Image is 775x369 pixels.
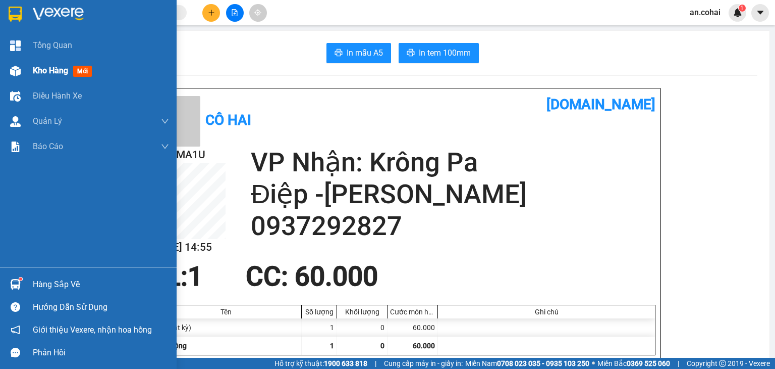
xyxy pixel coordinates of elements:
button: printerIn mẫu A5 [326,43,391,63]
strong: 0708 023 035 - 0935 103 250 [497,359,589,367]
div: bao (Bất kỳ) [150,318,302,337]
span: Cung cấp máy in - giấy in: [384,358,463,369]
img: dashboard-icon [10,40,21,51]
b: [DOMAIN_NAME] [546,96,655,113]
strong: 0369 525 060 [627,359,670,367]
b: Cô Hai [26,7,68,22]
div: Ghi chú [440,308,652,316]
span: Báo cáo [33,140,63,153]
span: printer [407,49,415,58]
span: file-add [231,9,238,16]
span: mới [73,66,92,77]
button: plus [202,4,220,22]
span: bao [90,70,116,87]
span: 1 [330,342,334,350]
span: Tổng Quan [33,39,72,52]
span: ⚪️ [592,361,595,365]
img: warehouse-icon [10,91,21,102]
img: icon-new-feature [733,8,742,17]
sup: 1 [739,5,746,12]
button: aim [249,4,267,22]
span: | [375,358,376,369]
span: Quản Lý [33,115,62,127]
span: caret-down [756,8,765,17]
span: 60.000 [413,342,435,350]
span: notification [11,325,20,335]
div: 1 [302,318,337,337]
span: [PERSON_NAME] HCM [90,55,197,67]
div: Hàng sắp về [33,277,169,292]
span: Giới thiệu Vexere, nhận hoa hồng [33,324,152,336]
div: 0 [337,318,387,337]
span: down [161,117,169,125]
div: Cước món hàng [390,308,435,316]
span: down [161,143,169,151]
strong: 1900 633 818 [324,359,367,367]
button: caret-down [751,4,769,22]
div: Khối lượng [340,308,384,316]
span: In mẫu A5 [347,47,383,59]
span: Điều hành xe [33,89,82,102]
h2: [DATE] 14:55 [150,239,226,256]
span: 1 [740,5,744,12]
span: printer [335,49,343,58]
h2: Z8BCMA1U [150,147,226,163]
sup: 1 [19,278,22,281]
div: Số lượng [304,308,334,316]
span: In tem 100mm [419,47,471,59]
span: [DATE] 13:41 [90,27,127,35]
h2: Điệp -[PERSON_NAME] [251,178,655,210]
button: file-add [226,4,244,22]
span: Miền Bắc [597,358,670,369]
span: Kho hàng [33,66,68,75]
span: an.cohai [682,6,729,19]
img: warehouse-icon [10,66,21,76]
span: | [678,358,679,369]
h2: Z8BCMA1U [5,31,57,47]
span: 1 [188,261,203,292]
h2: VP Nhận: Krông Pa [251,147,655,178]
div: Phản hồi [33,345,169,360]
span: copyright [719,360,726,367]
span: message [11,348,20,357]
h2: 0937292827 [251,210,655,242]
b: Cô Hai [205,112,251,128]
div: CC : 60.000 [240,261,384,292]
span: plus [208,9,215,16]
button: printerIn tem 100mm [399,43,479,63]
span: Gửi: [90,38,109,51]
span: Miền Nam [465,358,589,369]
img: solution-icon [10,142,21,152]
span: 0 [380,342,384,350]
span: question-circle [11,302,20,312]
img: warehouse-icon [10,116,21,127]
span: Hỗ trợ kỹ thuật: [274,358,367,369]
div: Tên [153,308,299,316]
span: aim [254,9,261,16]
img: warehouse-icon [10,279,21,290]
div: 60.000 [387,318,438,337]
div: Hướng dẫn sử dụng [33,300,169,315]
img: logo-vxr [9,7,22,22]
